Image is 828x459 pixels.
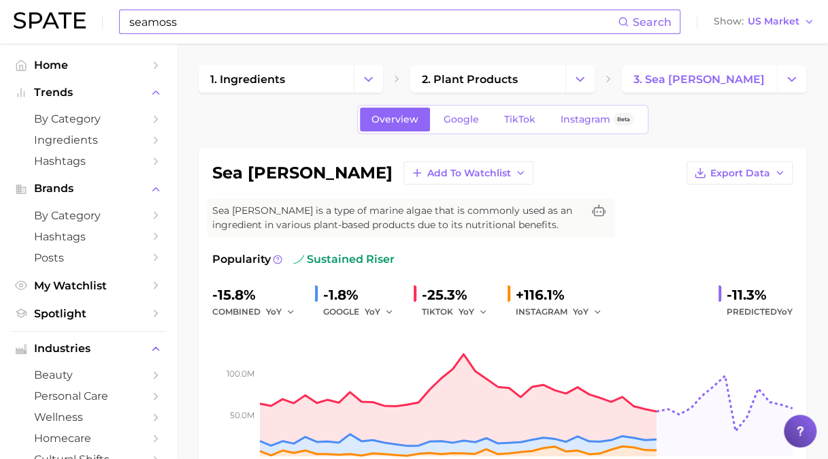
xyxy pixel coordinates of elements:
button: YoY [266,304,295,320]
span: TikTok [504,114,535,125]
span: 2. plant products [422,73,518,86]
span: YoY [459,306,474,317]
a: beauty [11,364,166,385]
span: Ingredients [34,133,143,146]
span: US Market [748,18,799,25]
span: Add to Watchlist [427,168,511,179]
span: YoY [573,306,589,317]
span: Show [714,18,744,25]
button: Export Data [686,161,793,185]
span: Spotlight [34,307,143,320]
span: Hashtags [34,230,143,243]
a: Google [432,108,491,131]
div: -25.3% [422,284,497,306]
span: Posts [34,251,143,264]
input: Search here for a brand, industry, or ingredient [128,10,618,33]
span: wellness [34,411,143,424]
button: Change Category [354,65,383,93]
span: Home [34,59,143,72]
a: wellness [11,407,166,428]
a: InstagramBeta [549,108,646,131]
img: SPATE [14,12,86,29]
button: Brands [11,178,166,199]
button: Trends [11,82,166,103]
span: Hashtags [34,155,143,168]
div: -15.8% [212,284,304,306]
button: Change Category [565,65,595,93]
button: Industries [11,338,166,359]
div: combined [212,304,304,320]
span: personal care [34,390,143,402]
div: INSTAGRAM [516,304,611,320]
span: YoY [777,306,793,317]
span: sustained riser [293,251,395,268]
a: personal care [11,385,166,407]
a: Hashtags [11,226,166,247]
a: Home [11,54,166,76]
a: homecare [11,428,166,449]
span: YoY [365,306,380,317]
a: Overview [360,108,430,131]
span: Overview [371,114,418,125]
span: Industries [34,343,143,355]
span: beauty [34,368,143,381]
span: Brands [34,183,143,195]
a: Posts [11,247,166,268]
div: GOOGLE [323,304,403,320]
button: Add to Watchlist [403,161,533,185]
span: 1. ingredients [210,73,285,86]
div: TIKTOK [422,304,497,320]
button: YoY [459,304,488,320]
a: by Category [11,108,166,129]
div: -11.3% [727,284,793,306]
span: Beta [617,114,630,125]
span: Predicted [727,304,793,320]
a: Spotlight [11,303,166,324]
img: sustained riser [293,254,304,265]
a: My Watchlist [11,275,166,296]
div: +116.1% [516,284,611,306]
a: by Category [11,205,166,226]
a: 3. sea [PERSON_NAME] [622,65,777,93]
span: YoY [266,306,282,317]
span: Sea [PERSON_NAME] is a type of marine algae that is commonly used as an ingredient in various pla... [212,204,582,232]
span: 3. sea [PERSON_NAME] [633,73,765,86]
a: 2. plant products [410,65,565,93]
div: -1.8% [323,284,403,306]
button: ShowUS Market [710,13,818,31]
span: Trends [34,86,143,99]
span: My Watchlist [34,279,143,292]
span: homecare [34,432,143,445]
button: YoY [365,304,394,320]
button: YoY [573,304,602,320]
a: TikTok [493,108,547,131]
span: by Category [34,112,143,125]
a: Ingredients [11,129,166,151]
h1: sea [PERSON_NAME] [212,165,393,181]
button: Change Category [777,65,806,93]
span: Search [633,16,672,29]
span: Popularity [212,251,271,268]
span: Instagram [561,114,610,125]
span: by Category [34,209,143,222]
a: 1. ingredients [199,65,354,93]
span: Export Data [710,168,770,179]
span: Google [444,114,479,125]
a: Hashtags [11,151,166,172]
